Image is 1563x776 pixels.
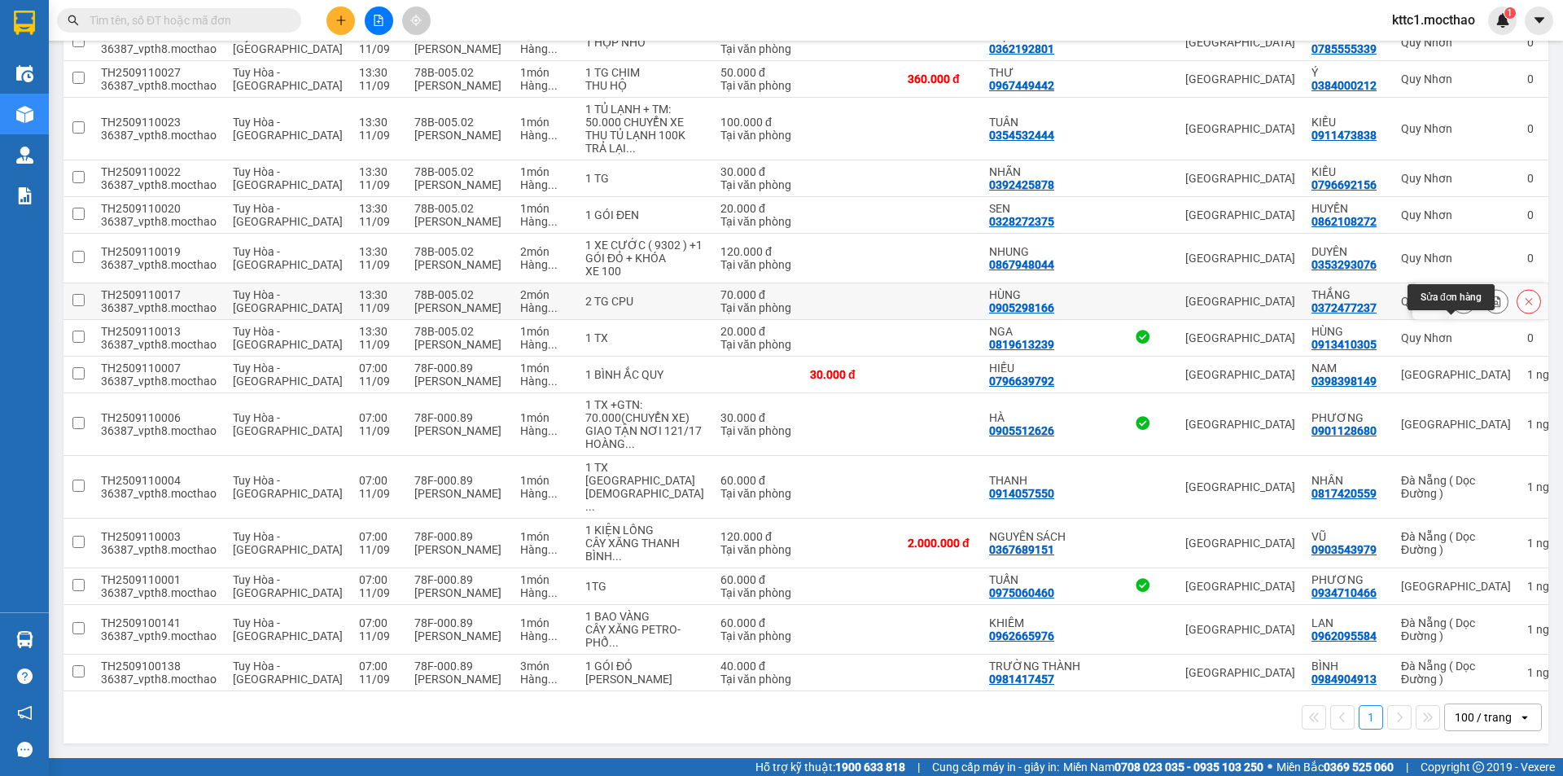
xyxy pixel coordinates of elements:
div: [PERSON_NAME] [414,424,504,437]
div: NHÃN [989,165,1099,178]
div: 0911473838 [1311,129,1377,142]
span: Tuy Hòa - [GEOGRAPHIC_DATA] [233,411,343,437]
div: 07:00 [359,573,398,586]
span: search [68,15,79,26]
span: Tuy Hòa - [GEOGRAPHIC_DATA] [233,288,343,314]
div: Hàng thông thường [520,79,569,92]
div: TH2509110020 [101,202,217,215]
div: Quy Nhơn [1401,252,1511,265]
div: Tại văn phòng [720,79,794,92]
div: Tại văn phòng [720,543,794,556]
div: 11/09 [359,301,398,314]
div: Tại văn phòng [720,178,794,191]
span: ngày [1536,418,1561,431]
img: warehouse-icon [16,65,33,82]
div: 0796639792 [989,375,1054,388]
div: 36387_vpth8.mocthao [101,424,217,437]
div: 13:30 [359,202,398,215]
div: VŨ [1311,530,1385,543]
div: THẮNG [1311,288,1385,301]
div: 100.000 đ [720,116,794,129]
span: Tuy Hòa - [GEOGRAPHIC_DATA] [233,325,343,351]
div: 78F-000.89 [414,411,504,424]
div: 78B-005.02 [414,165,504,178]
div: TH2509110019 [101,245,217,258]
span: Tuy Hòa - [GEOGRAPHIC_DATA] [233,29,343,55]
div: Hàng thông thường [520,42,569,55]
div: TUÂN [989,116,1099,129]
div: [PERSON_NAME] [414,42,504,55]
div: HUYỀN [1311,202,1385,215]
div: 13:30 [359,116,398,129]
span: plus [335,15,347,26]
div: Hàng thông thường [520,338,569,351]
button: 1 [1359,705,1383,730]
div: 78F-000.89 [414,530,504,543]
div: 78B-005.02 [414,288,504,301]
div: 11/09 [359,424,398,437]
div: Hàng thông thường [520,424,569,437]
div: 0914057550 [989,487,1054,500]
div: 50.000 đ [720,66,794,79]
div: 0975060460 [989,586,1054,599]
div: Tại văn phòng [720,586,794,599]
div: Quy Nhơn [1401,172,1511,185]
div: [PERSON_NAME] [414,338,504,351]
div: 1TG [585,580,704,593]
div: THƯ [989,66,1099,79]
div: 1 XE CƯỚC ( 9302 ) +1 GÓI ĐỎ + KHÓA [585,239,704,265]
div: Quy Nhơn [1401,72,1511,85]
div: 2.000.000 đ [908,537,973,550]
div: NHUNG [989,245,1099,258]
div: Sửa đơn hàng [1408,284,1495,310]
img: warehouse-icon [16,631,33,648]
div: 0819613239 [989,338,1054,351]
div: 13:30 [359,245,398,258]
div: HIẾU [989,362,1099,375]
div: [PERSON_NAME] [414,586,504,599]
div: 11/09 [359,338,398,351]
div: 11/09 [359,215,398,228]
div: 1 món [520,411,569,424]
div: [GEOGRAPHIC_DATA] [1401,580,1511,593]
div: [PERSON_NAME] [414,258,504,271]
img: warehouse-icon [16,106,33,123]
div: 1 GÓI ĐEN [585,208,704,221]
div: 60.000 đ [720,573,794,586]
span: Tuy Hòa - [GEOGRAPHIC_DATA] [233,165,343,191]
div: 36387_vpth8.mocthao [101,129,217,142]
div: KHIÊM [989,616,1099,629]
div: 0903543979 [1311,543,1377,556]
div: Hàng thông thường [520,129,569,142]
div: 0913410305 [1311,338,1377,351]
div: 100 / trang [1455,709,1512,726]
div: 0905298166 [989,301,1054,314]
div: 0867948044 [989,258,1054,271]
div: 1 TX [585,331,704,344]
div: 1 món [520,165,569,178]
div: 1 TG CHIM [585,66,704,79]
div: Quy Nhơn [1401,331,1511,344]
div: 2 món [520,288,569,301]
div: 0967449442 [989,79,1054,92]
span: ... [548,258,558,271]
span: aim [410,15,422,26]
div: 1 món [520,66,569,79]
div: THU TỦ LẠNH 100K TRẢ LẠI KHÁCH 50K [585,129,704,155]
span: ngày [1536,537,1561,550]
div: 1 món [520,530,569,543]
div: Quy Nhơn [1401,208,1511,221]
div: NAM [1311,362,1385,375]
div: TH2509110003 [101,530,217,543]
div: 78F-000.89 [414,474,504,487]
div: 36387_vpth8.mocthao [101,375,217,388]
div: 78B-005.02 [414,66,504,79]
div: Tại văn phòng [720,129,794,142]
div: 07:00 [359,411,398,424]
img: warehouse-icon [16,147,33,164]
div: 0367689151 [989,543,1054,556]
div: 36387_vpth8.mocthao [101,258,217,271]
div: 11/09 [359,487,398,500]
div: Tại văn phòng [720,215,794,228]
span: ... [548,487,558,500]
